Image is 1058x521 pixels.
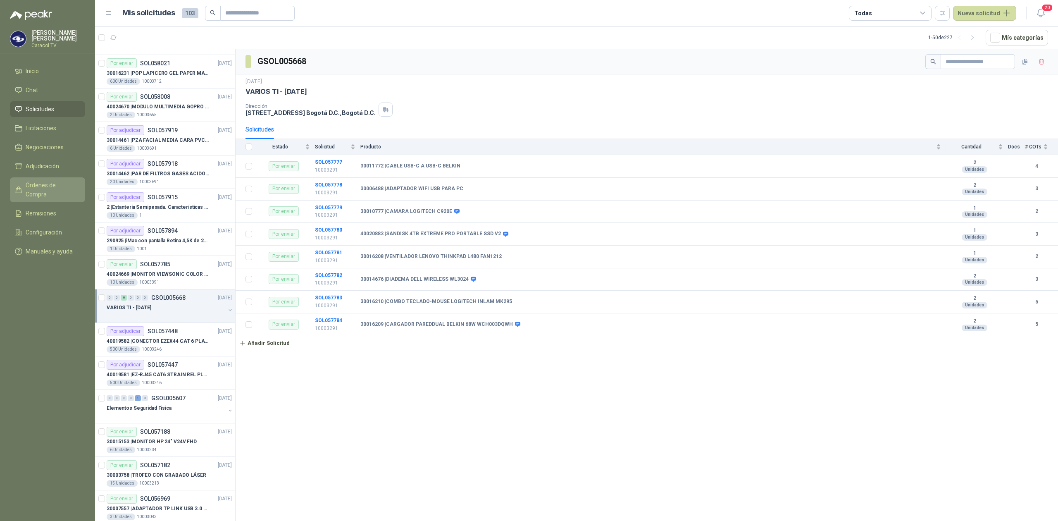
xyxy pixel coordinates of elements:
div: Unidades [962,279,987,286]
th: # COTs [1025,139,1058,155]
div: Por adjudicar [107,192,144,202]
b: 1 [946,205,1003,212]
p: SOL057918 [148,161,178,167]
b: 4 [1025,163,1048,170]
p: SOL056969 [140,496,170,502]
b: SOL057781 [315,250,342,256]
a: Añadir Solicitud [236,336,1058,350]
h1: Mis solicitudes [122,7,175,19]
a: SOL057784 [315,318,342,323]
p: 30016231 | POP LAPICERO GEL PAPER MATE INKJOY 0.7 (Revisar el adjunto) [107,69,210,77]
p: 10003246 [142,346,162,353]
div: Por enviar [107,460,137,470]
b: 2 [946,295,1003,302]
div: 0 [107,395,113,401]
a: Por adjudicarSOL057915[DATE] 2 |Estantería Semipesada. Características en el adjunto10 Unidades1 [95,189,235,222]
a: Manuales y ayuda [10,244,85,259]
div: 1 [135,395,141,401]
div: Todas [854,9,872,18]
div: Unidades [962,257,987,263]
p: 40024669 | MONITOR VIEWSONIC COLOR PRO VP2786-4K [107,270,210,278]
p: [DATE] [218,194,232,201]
p: 10003655 [137,112,157,118]
p: 2 | Estantería Semipesada. Características en el adjunto [107,203,210,211]
p: [DATE] [218,93,232,101]
b: 5 [1025,320,1048,328]
p: 10003291 [315,257,355,265]
span: Manuales y ayuda [26,247,73,256]
div: 15 Unidades [107,480,138,487]
div: 0 [107,295,113,301]
p: 10003391 [139,279,159,286]
div: Por enviar [269,297,299,307]
a: Solicitudes [10,101,85,117]
a: Inicio [10,63,85,79]
b: 2 [946,160,1003,166]
b: 2 [1025,253,1048,260]
b: 3 [1025,275,1048,283]
span: Negociaciones [26,143,64,152]
div: 6 Unidades [107,447,135,453]
a: 0 0 0 0 1 0 GSOL005607[DATE] Elementos Seguridad Fisica [107,393,234,420]
b: 2 [946,318,1003,325]
b: SOL057783 [315,295,342,301]
p: 1001 [137,246,147,252]
p: 1 [139,212,142,219]
a: Por adjudicarSOL057447[DATE] 40019581 |EZ-RJ45 CAT6 STRAIN REL PLATINUM TOOLS500 Unidades10003246 [95,356,235,390]
div: Por enviar [269,320,299,330]
span: Solicitud [315,144,349,150]
p: 10003213 [139,480,159,487]
div: Por enviar [107,427,137,437]
div: Por enviar [269,206,299,216]
a: Remisiones [10,206,85,221]
b: SOL057778 [315,182,342,188]
p: [DATE] [218,394,232,402]
div: 0 [114,295,120,301]
div: Por enviar [107,92,137,102]
button: 20 [1033,6,1048,21]
a: Licitaciones [10,120,85,136]
p: 30014461 | PZA FACIAL MEDIA CARA PVC SERIE 6000 3M [107,136,210,144]
p: 10003712 [142,78,162,85]
span: 103 [182,8,198,18]
p: Elementos Seguridad Fisica [107,404,172,412]
span: Remisiones [26,209,56,218]
div: Por enviar [107,58,137,68]
img: Company Logo [10,31,26,47]
button: Nueva solicitud [953,6,1016,21]
a: 0 0 8 0 0 0 GSOL005668[DATE] VARIOS TI - [DATE] [107,293,234,319]
span: Solicitudes [26,105,54,114]
a: Por enviarSOL058021[DATE] 30016231 |POP LAPICERO GEL PAPER MATE INKJOY 0.7 (Revisar el adjunto)60... [95,55,235,88]
button: Añadir Solicitud [236,336,293,350]
a: Por adjudicarSOL057919[DATE] 30014461 |PZA FACIAL MEDIA CARA PVC SERIE 6000 3M6 Unidades10003691 [95,122,235,155]
p: 10003691 [139,179,159,185]
div: 1 Unidades [107,246,135,252]
p: [DATE] [218,160,232,168]
p: SOL057785 [140,261,170,267]
div: Unidades [962,211,987,218]
div: Por enviar [269,161,299,171]
a: SOL057782 [315,272,342,278]
div: 0 [128,295,134,301]
a: Por adjudicarSOL057894[DATE] 290925 |iMac con pantalla Retina 4,5K de 24 pulgadas M41 Unidades1001 [95,222,235,256]
span: 20 [1041,4,1053,12]
div: 0 [114,395,120,401]
p: 40024670 | MODULO MULTIMEDIA GOPRO HERO 12 BLACK [107,103,210,111]
div: 2 Unidades [107,112,135,118]
a: Por enviarSOL057785[DATE] 40024669 |MONITOR VIEWSONIC COLOR PRO VP2786-4K10 Unidades10003391 [95,256,235,289]
p: 10003291 [315,211,355,219]
th: Cantidad [946,139,1008,155]
b: 2 [1025,208,1048,215]
div: Por enviar [107,494,137,504]
p: [DATE] [218,227,232,235]
span: Inicio [26,67,39,76]
p: [DATE] [218,361,232,369]
div: 1 - 50 de 227 [928,31,979,44]
p: [DATE] [218,495,232,503]
a: Chat [10,82,85,98]
p: GSOL005607 [151,395,186,401]
div: Por enviar [269,252,299,262]
p: VARIOS TI - [DATE] [245,87,307,96]
p: [DATE] [218,127,232,134]
b: 3 [1025,185,1048,193]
